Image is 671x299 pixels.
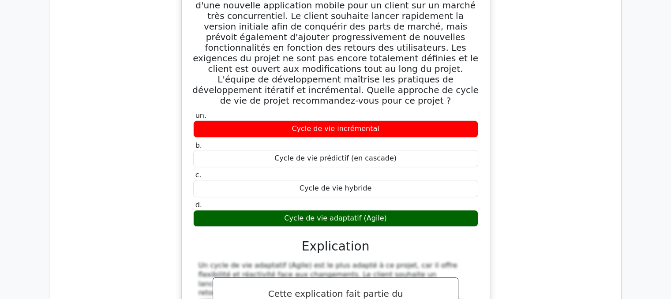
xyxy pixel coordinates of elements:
[195,201,202,209] font: d.
[195,171,202,179] font: c.
[274,154,397,162] font: Cycle de vie prédictif (en cascade)
[195,141,202,149] font: b.
[300,184,372,192] font: Cycle de vie hybride
[302,239,370,254] font: Explication
[195,111,206,120] font: un.
[292,124,379,133] font: Cycle de vie incrémental
[284,214,387,222] font: Cycle de vie adaptatif (Agile)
